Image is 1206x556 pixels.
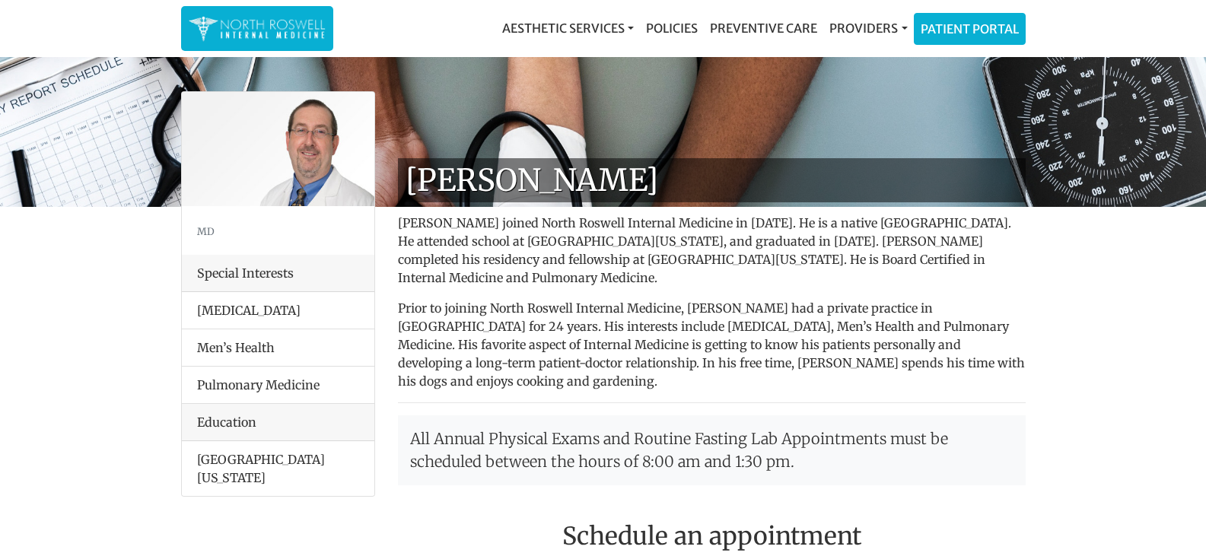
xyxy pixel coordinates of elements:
h2: Schedule an appointment [398,522,1026,551]
a: Providers [823,13,913,43]
a: Patient Portal [915,14,1025,44]
p: Prior to joining North Roswell Internal Medicine, [PERSON_NAME] had a private practice in [GEOGRA... [398,299,1026,390]
a: Preventive Care [704,13,823,43]
div: Education [182,404,374,441]
img: Dr. George Kanes [182,92,374,206]
li: Pulmonary Medicine [182,366,374,404]
h1: [PERSON_NAME] [398,158,1026,202]
li: [GEOGRAPHIC_DATA][US_STATE] [182,441,374,496]
div: Special Interests [182,255,374,292]
a: Policies [640,13,704,43]
li: [MEDICAL_DATA] [182,292,374,329]
p: All Annual Physical Exams and Routine Fasting Lab Appointments must be scheduled between the hour... [398,415,1026,485]
li: Men’s Health [182,329,374,367]
a: Aesthetic Services [496,13,640,43]
small: MD [197,225,215,237]
img: North Roswell Internal Medicine [189,14,326,43]
p: [PERSON_NAME] joined North Roswell Internal Medicine in [DATE]. He is a native [GEOGRAPHIC_DATA].... [398,214,1026,287]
